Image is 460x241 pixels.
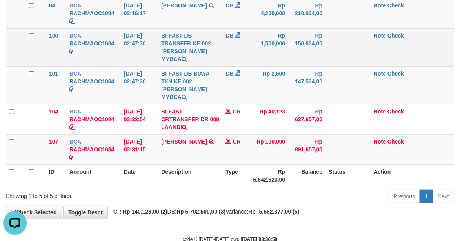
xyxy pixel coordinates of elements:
[387,70,404,77] a: Check
[387,108,404,115] a: Check
[371,164,454,187] th: Action
[69,10,114,16] a: RACHMAOC1084
[49,32,58,39] span: 100
[420,190,433,203] a: 1
[69,108,81,115] span: BCA
[161,2,207,9] a: [PERSON_NAME]
[288,66,325,104] td: Rp 147,534,00
[69,116,114,122] a: RACHMAOC1084
[389,190,420,203] a: Previous
[109,209,299,215] span: CR: DB: Variance:
[223,164,250,187] th: Type
[69,154,75,160] a: Copy RACHMAOC1084 to clipboard
[158,164,222,187] th: Description
[49,108,58,115] span: 104
[387,138,404,145] a: Check
[69,146,114,153] a: RACHMAOC1084
[288,28,325,66] td: Rp 150,034,00
[49,70,58,77] span: 101
[121,134,158,164] td: [DATE] 03:31:15
[69,86,75,92] a: Copy RACHMAOC1084 to clipboard
[158,104,222,134] td: BI-FAST CRTRANSFER DR 008 LAANDI
[6,189,186,200] div: Showing 1 to 5 of 5 entries
[69,32,81,39] span: BCA
[226,2,234,9] span: DB
[121,28,158,66] td: [DATE] 02:47:36
[250,104,289,134] td: Rp 40,123
[250,28,289,66] td: Rp 1,500,000
[49,138,58,145] span: 107
[374,108,386,115] a: Note
[288,164,325,187] th: Balance
[374,138,386,145] a: Note
[387,2,404,9] a: Check
[374,32,386,39] a: Note
[69,78,114,85] a: RACHMAOC1084
[6,206,62,219] a: Check Selected
[250,66,289,104] td: Rp 2,500
[176,209,225,215] strong: Rp 5.702.500,00 (3)
[66,164,121,187] th: Account
[69,18,75,24] a: Copy RACHMAOC1084 to clipboard
[158,28,222,66] td: BI-FAST DB TRANSFER KE 002 [PERSON_NAME] MYBCA
[288,104,325,134] td: Rp 637,657,00
[46,164,66,187] th: ID
[374,2,386,9] a: Note
[121,104,158,134] td: [DATE] 03:22:54
[161,138,207,145] a: [PERSON_NAME]
[325,164,371,187] th: Status
[69,40,114,47] a: RACHMAOC1084
[121,164,158,187] th: Date
[158,66,222,104] td: BI-FAST DB BIAYA TXN KE 002 [PERSON_NAME] MYBCA
[248,209,299,215] strong: Rp -5.562.377,00 (5)
[387,32,404,39] a: Check
[288,134,325,164] td: Rp 891,657,00
[69,138,81,145] span: BCA
[250,134,289,164] td: Rp 100,000
[433,190,454,203] a: Next
[233,138,241,145] span: CR
[121,66,158,104] td: [DATE] 02:47:36
[49,2,55,9] span: 84
[3,3,27,27] button: Open LiveChat chat widget
[226,32,234,39] span: DB
[63,206,108,219] a: Toggle Descr
[226,70,234,77] span: DB
[250,164,289,187] th: Rp 5.842.623,00
[69,2,81,9] span: BCA
[69,48,75,54] a: Copy RACHMAOC1084 to clipboard
[374,70,386,77] a: Note
[123,209,167,215] strong: Rp 140.123,00 (2)
[69,70,81,77] span: BCA
[233,108,241,115] span: CR
[69,124,75,130] a: Copy RACHMAOC1084 to clipboard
